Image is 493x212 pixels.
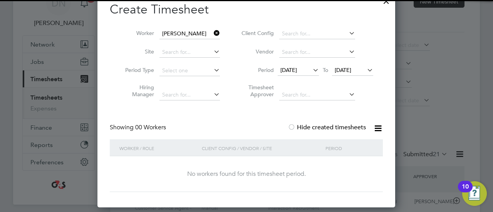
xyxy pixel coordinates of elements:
[320,65,330,75] span: To
[200,139,324,157] div: Client Config / Vendor / Site
[117,170,375,178] div: No workers found for this timesheet period.
[239,84,274,98] label: Timesheet Approver
[279,90,355,100] input: Search for...
[462,181,487,206] button: Open Resource Center, 10 new notifications
[280,67,297,73] span: [DATE]
[335,67,351,73] span: [DATE]
[159,28,220,39] input: Search for...
[119,30,154,37] label: Worker
[110,124,168,132] div: Showing
[117,139,200,157] div: Worker / Role
[462,187,469,197] div: 10
[288,124,366,131] label: Hide created timesheets
[119,67,154,73] label: Period Type
[239,48,274,55] label: Vendor
[159,90,220,100] input: Search for...
[119,48,154,55] label: Site
[159,65,220,76] input: Select one
[159,47,220,58] input: Search for...
[324,139,375,157] div: Period
[239,30,274,37] label: Client Config
[135,124,166,131] span: 00 Workers
[110,2,383,18] h2: Create Timesheet
[119,84,154,98] label: Hiring Manager
[239,67,274,73] label: Period
[279,47,355,58] input: Search for...
[279,28,355,39] input: Search for...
